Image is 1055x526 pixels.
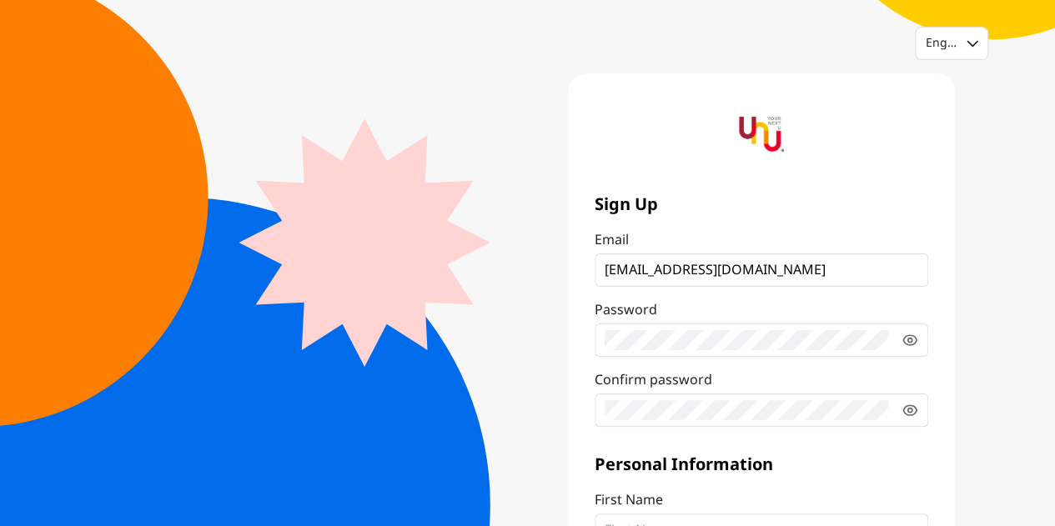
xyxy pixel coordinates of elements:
div: English [926,35,957,52]
p: Password [595,300,657,320]
input: Confirm password [605,400,888,420]
p: First Name [595,490,663,510]
input: Password [605,330,888,350]
span: Sign Up [595,193,928,217]
input: Email [605,260,918,280]
p: Email [595,230,629,250]
p: Confirm password [595,370,712,390]
img: yournextu-logo-vertical-compact-v2.png [739,112,784,157]
span: Personal Information [595,453,928,477]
